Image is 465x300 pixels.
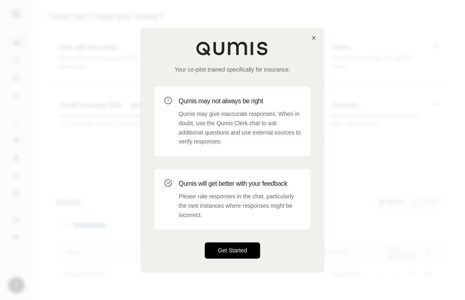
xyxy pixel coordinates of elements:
button: Get Started [205,243,260,259]
p: Qumis may give inaccurate responses. When in doubt, use the Qumis Clerk chat to ask additional qu... [179,109,301,146]
h3: Qumis may not always be right [179,96,301,106]
h3: Qumis will get better with your feedback [179,179,301,189]
img: Qumis Logo [196,41,269,56]
p: Your co-pilot trained specifically for insurance. [154,65,311,74]
p: Please rate responses in the chat, particularly the rare instances where responses might be incor... [179,192,301,220]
